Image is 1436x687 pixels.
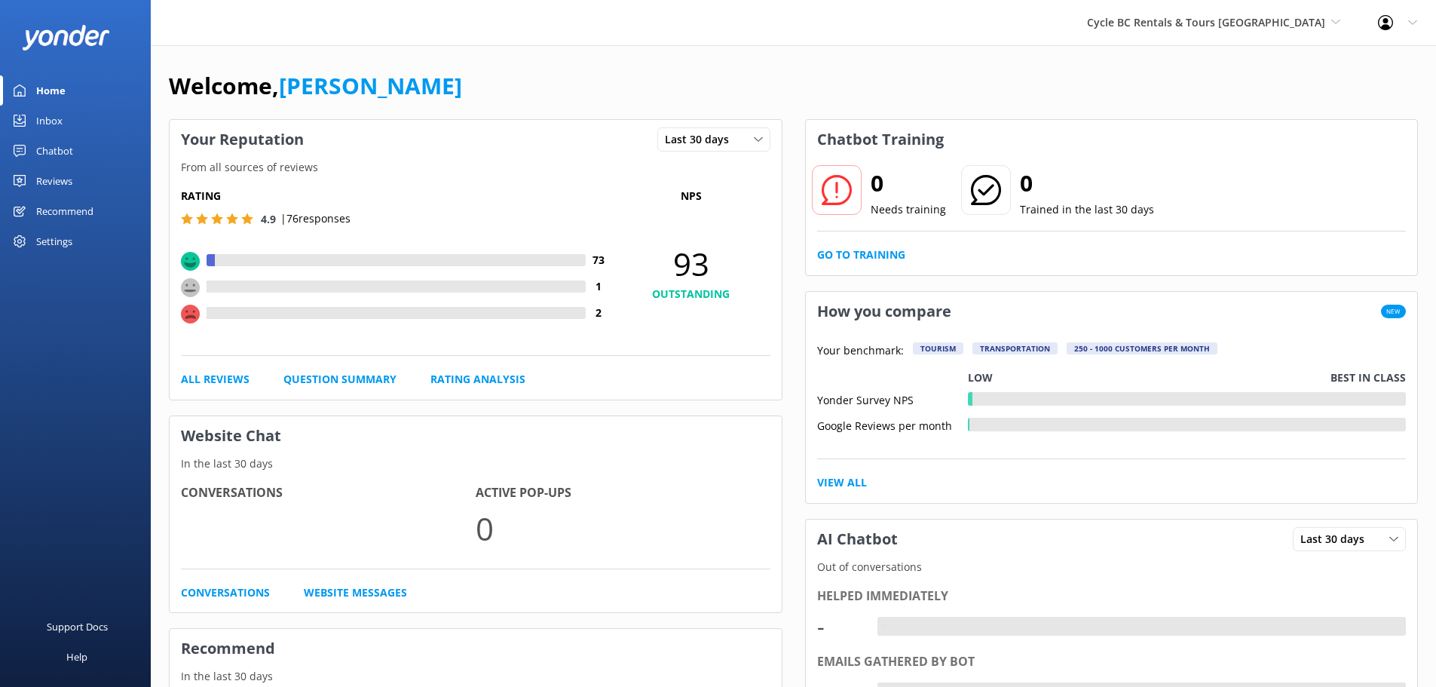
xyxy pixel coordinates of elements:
[1020,165,1154,201] h2: 0
[279,70,462,101] a: [PERSON_NAME]
[1087,15,1325,29] span: Cycle BC Rentals & Tours [GEOGRAPHIC_DATA]
[586,252,612,268] h4: 73
[612,245,770,283] span: 93
[36,75,66,106] div: Home
[817,418,968,431] div: Google Reviews per month
[665,131,738,148] span: Last 30 days
[871,201,946,218] p: Needs training
[170,416,782,455] h3: Website Chat
[817,474,867,491] a: View All
[36,166,72,196] div: Reviews
[968,370,993,386] p: Low
[36,106,63,136] div: Inbox
[170,159,782,176] p: From all sources of reviews
[36,136,73,166] div: Chatbot
[972,342,1058,354] div: Transportation
[817,247,905,263] a: Go to Training
[181,188,612,204] h5: Rating
[181,371,250,388] a: All Reviews
[1381,305,1406,318] span: New
[612,188,770,204] p: NPS
[476,483,770,503] h4: Active Pop-ups
[817,342,904,360] p: Your benchmark:
[1330,370,1406,386] p: Best in class
[817,652,1407,672] div: Emails gathered by bot
[169,68,462,104] h1: Welcome,
[430,371,525,388] a: Rating Analysis
[261,212,276,226] span: 4.9
[280,210,351,227] p: | 76 responses
[36,196,93,226] div: Recommend
[913,342,963,354] div: Tourism
[1067,342,1217,354] div: 250 - 1000 customers per month
[170,629,782,668] h3: Recommend
[877,617,889,636] div: -
[806,292,963,331] h3: How you compare
[170,120,315,159] h3: Your Reputation
[586,305,612,321] h4: 2
[476,503,770,554] p: 0
[23,25,109,50] img: yonder-white-logo.png
[817,392,968,406] div: Yonder Survey NPS
[871,165,946,201] h2: 0
[36,226,72,256] div: Settings
[170,668,782,685] p: In the last 30 days
[304,584,407,601] a: Website Messages
[817,609,862,645] div: -
[806,120,955,159] h3: Chatbot Training
[1300,531,1373,547] span: Last 30 days
[181,584,270,601] a: Conversations
[817,587,1407,606] div: Helped immediately
[181,483,476,503] h4: Conversations
[47,612,108,642] div: Support Docs
[612,286,770,302] h4: OUTSTANDING
[586,278,612,295] h4: 1
[66,642,87,672] div: Help
[806,559,1418,575] p: Out of conversations
[283,371,397,388] a: Question Summary
[170,455,782,472] p: In the last 30 days
[1020,201,1154,218] p: Trained in the last 30 days
[806,520,909,559] h3: AI Chatbot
